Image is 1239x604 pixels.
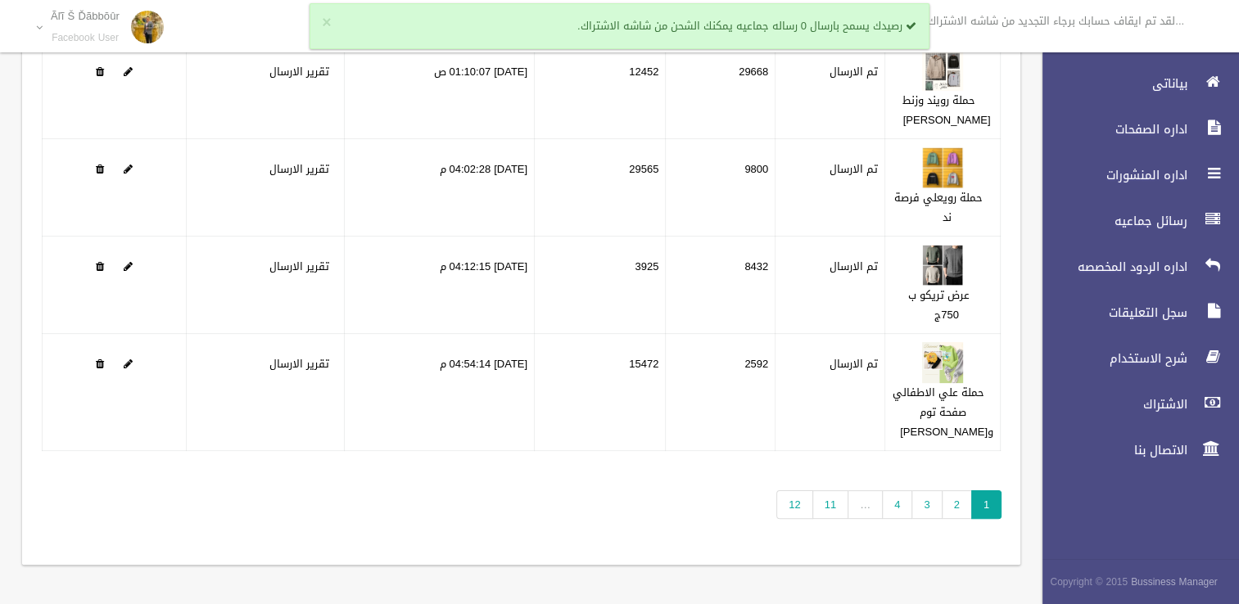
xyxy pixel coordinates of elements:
label: تم الارسال [830,160,878,179]
td: 9800 [666,139,776,237]
a: Edit [124,159,133,179]
img: 638735870964527745.jpg [922,147,963,188]
small: Facebook User [51,32,120,44]
a: Edit [922,256,963,277]
a: تقرير الارسال [269,256,329,277]
a: Edit [124,256,133,277]
a: حملة رويند وزنط [PERSON_NAME] [902,90,991,130]
a: اداره المنشورات [1029,157,1239,193]
span: الاتصال بنا [1029,442,1192,458]
a: Edit [922,159,963,179]
label: تم الارسال [830,62,878,82]
a: Edit [124,354,133,374]
td: 8432 [666,237,776,334]
img: 638735902149352849.png [922,342,963,383]
span: … [848,490,883,519]
a: 4 [882,490,912,519]
span: اداره المنشورات [1029,167,1192,183]
a: Edit [124,61,133,82]
td: [DATE] 04:54:14 م [345,334,535,451]
span: 1 [971,490,1002,519]
span: بياناتى [1029,75,1192,92]
label: تم الارسال [830,257,878,277]
p: Ãľĩ Š Ďãbbŏûr [51,10,120,22]
a: 3 [911,490,942,519]
button: × [322,15,331,31]
a: سجل التعليقات [1029,295,1239,331]
a: Edit [922,354,963,374]
td: 2592 [666,334,776,451]
a: حملة رويعلي فرصة ند [894,187,983,228]
div: رصيدك يسمح بارسال 0 رساله جماعيه يمكنك الشحن من شاشه الاشتراك. [310,3,929,49]
td: 12452 [535,42,666,139]
span: اداره الصفحات [1029,121,1192,137]
a: تقرير الارسال [269,159,329,179]
a: عرض تريكو ب 750ج [908,285,970,325]
a: تقرير الارسال [269,61,329,82]
img: 638735876846011972.jpeg [922,245,963,286]
a: 12 [776,490,812,519]
strong: Bussiness Manager [1131,573,1218,591]
td: [DATE] 04:02:28 م [345,139,535,237]
a: اداره الردود المخصصه [1029,249,1239,285]
a: 2 [942,490,972,519]
a: حملة علي الاطفالي صفحة توم و[PERSON_NAME] [893,382,993,442]
a: بياناتى [1029,65,1239,101]
span: اداره الردود المخصصه [1029,259,1192,275]
td: [DATE] 01:10:07 ص [345,42,535,139]
td: [DATE] 04:12:15 م [345,237,535,334]
span: الاشتراك [1029,396,1192,412]
span: رسائل جماعيه [1029,213,1192,229]
span: شرح الاستخدام [1029,350,1192,367]
td: 29565 [535,139,666,237]
a: رسائل جماعيه [1029,203,1239,239]
a: شرح الاستخدام [1029,340,1239,376]
td: 29668 [666,42,776,139]
a: اداره الصفحات [1029,111,1239,147]
a: الاشتراك [1029,386,1239,422]
a: 11 [812,490,848,519]
a: الاتصال بنا [1029,432,1239,468]
a: تقرير الارسال [269,354,329,374]
td: 3925 [535,237,666,334]
label: تم الارسال [830,354,878,374]
img: 638735335825780499.png [922,50,963,91]
td: 15472 [535,334,666,451]
span: سجل التعليقات [1029,304,1192,321]
a: Edit [922,61,963,82]
span: Copyright © 2015 [1050,573,1128,591]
